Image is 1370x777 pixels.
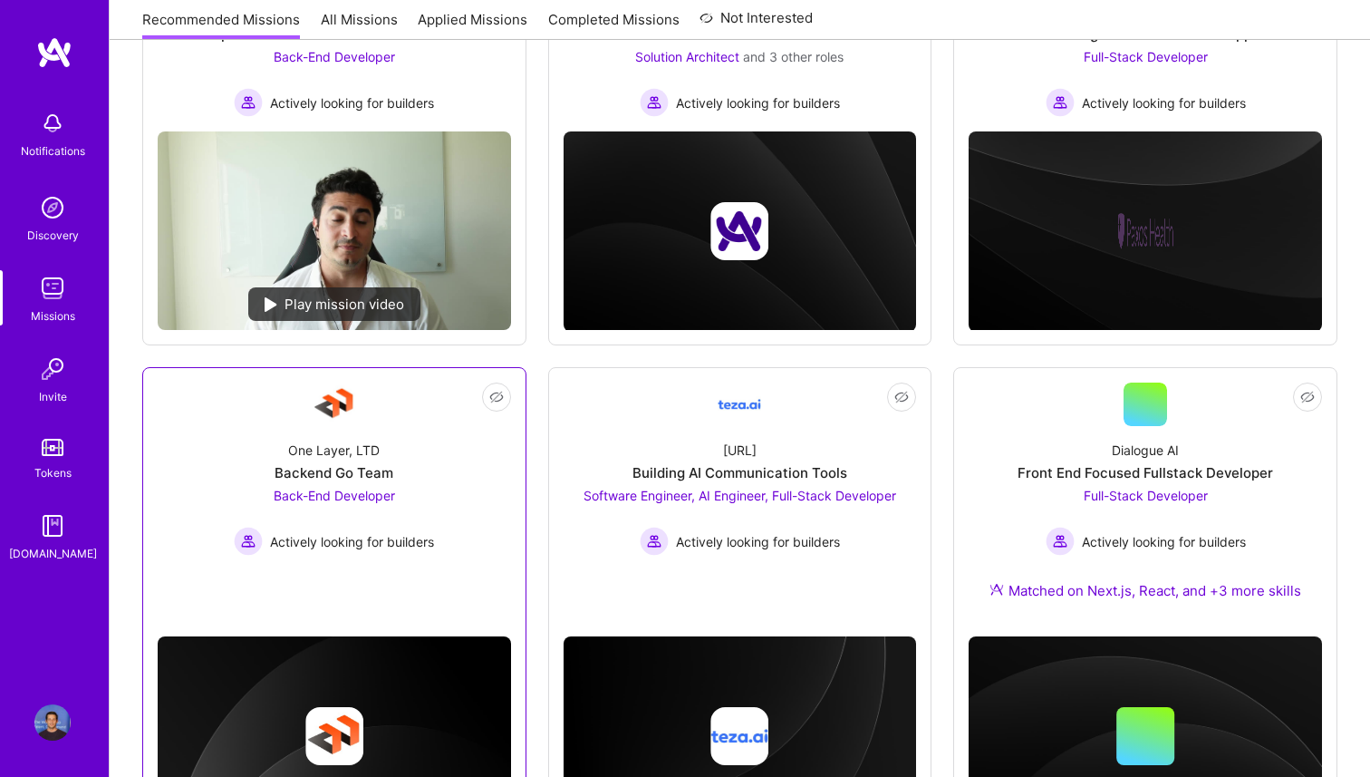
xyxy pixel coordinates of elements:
a: Recommended Missions [142,10,300,40]
a: Dialogue AIFront End Focused Fullstack DeveloperFull-Stack Developer Actively looking for builder... [969,383,1322,622]
div: [DOMAIN_NAME] [9,544,97,563]
div: Backend Go Team [275,463,393,482]
img: Company Logo [718,383,761,426]
a: Company Logo[URL]Building AI Communication ToolsSoftware Engineer, AI Engineer, Full-Stack Develo... [564,383,917,602]
span: and 3 other roles [743,49,844,64]
span: Back-End Developer [274,488,395,503]
img: Actively looking for builders [234,527,263,556]
span: Actively looking for builders [676,532,840,551]
div: Discovery [27,226,79,245]
div: Missions [31,306,75,325]
span: Actively looking for builders [1082,532,1246,551]
img: Company logo [1116,202,1174,260]
img: Company logo [710,202,768,260]
img: guide book [34,508,71,544]
div: Matched on Next.js, React, and +3 more skills [989,581,1301,600]
a: Applied Missions [418,10,527,40]
a: Company LogoOne Layer, LTDBackend Go TeamBack-End Developer Actively looking for buildersActively... [158,383,511,602]
div: Tokens [34,463,72,482]
span: Full-Stack Developer [1084,49,1208,64]
div: One Layer, LTD [288,441,380,460]
div: Notifications [21,141,85,160]
img: Company Logo [313,383,356,426]
img: No Mission [158,131,511,330]
img: discovery [34,189,71,226]
img: teamwork [34,270,71,306]
i: icon EyeClosed [1300,390,1315,404]
img: Invite [34,351,71,387]
img: Company logo [305,707,363,765]
span: Actively looking for builders [270,93,434,112]
div: Play mission video [248,287,420,321]
div: [URL] [723,441,757,460]
img: Actively looking for builders [234,88,263,117]
img: Company logo [710,707,768,765]
img: bell [34,105,71,141]
div: Dialogue AI [1112,441,1179,460]
img: Actively looking for builders [640,527,669,556]
div: Front End Focused Fullstack Developer [1018,463,1273,482]
img: logo [36,36,72,69]
img: Actively looking for builders [640,88,669,117]
img: cover [969,131,1322,331]
img: Ateam Purple Icon [989,582,1004,597]
span: Back-End Developer [274,49,395,64]
i: icon EyeClosed [489,390,504,404]
img: play [265,297,277,312]
div: Building AI Communication Tools [632,463,847,482]
span: Actively looking for builders [1082,93,1246,112]
span: Solution Architect [635,49,739,64]
img: User Avatar [34,704,71,741]
div: Invite [39,387,67,406]
span: Software Engineer, AI Engineer, Full-Stack Developer [584,488,896,503]
i: icon EyeClosed [894,390,909,404]
img: Actively looking for builders [1046,88,1075,117]
img: Actively looking for builders [1046,527,1075,556]
img: cover [564,131,917,331]
a: Not Interested [699,7,813,40]
span: Full-Stack Developer [1084,488,1208,503]
img: tokens [42,439,63,456]
span: Actively looking for builders [270,532,434,551]
a: All Missions [321,10,398,40]
a: User Avatar [30,704,75,741]
a: Completed Missions [548,10,680,40]
span: Actively looking for builders [676,93,840,112]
